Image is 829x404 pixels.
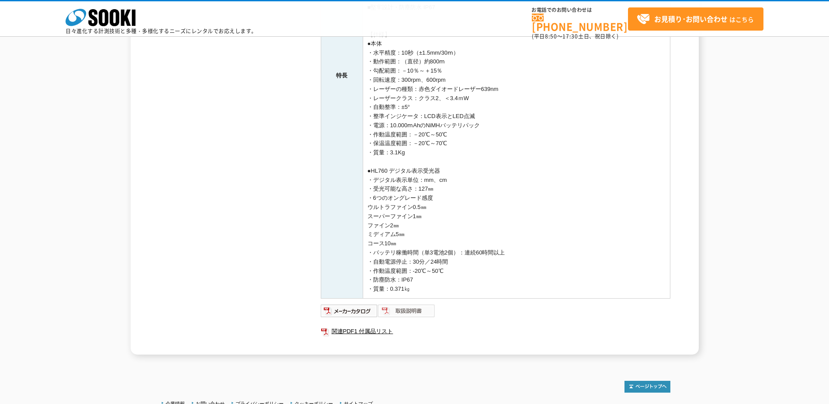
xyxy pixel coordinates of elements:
[654,14,728,24] strong: お見積り･お問い合わせ
[532,7,628,13] span: お電話でのお問い合わせは
[321,310,378,316] a: メーカーカタログ
[321,304,378,318] img: メーカーカタログ
[378,310,435,316] a: 取扱説明書
[637,13,754,26] span: はこちら
[624,381,670,393] img: トップページへ
[628,7,763,31] a: お見積り･お問い合わせはこちら
[562,32,578,40] span: 17:30
[378,304,435,318] img: 取扱説明書
[545,32,557,40] span: 8:50
[66,28,257,34] p: 日々進化する計測技術と多種・多様化するニーズにレンタルでお応えします。
[532,14,628,31] a: [PHONE_NUMBER]
[321,326,670,337] a: 関連PDF1 付属品リスト
[532,32,618,40] span: (平日 ～ 土日、祝日除く)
